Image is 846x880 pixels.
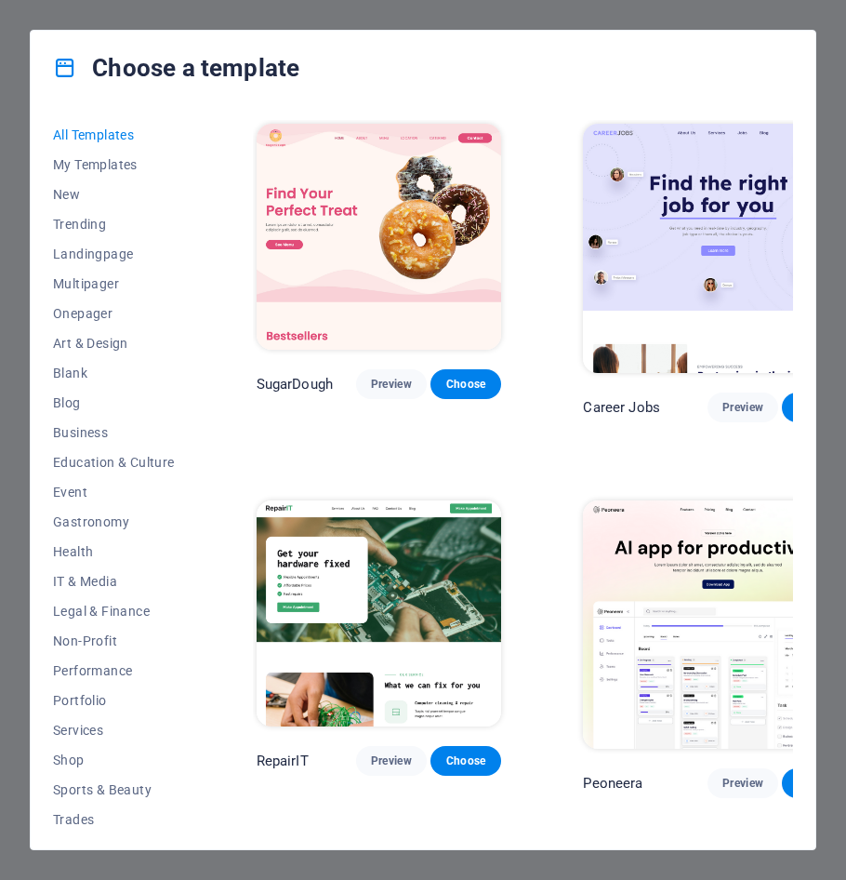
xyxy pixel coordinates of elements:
button: Art & Design [53,328,175,358]
button: Legal & Finance [53,596,175,626]
span: Non-Profit [53,633,175,648]
span: Business [53,425,175,440]
button: Health [53,537,175,567]
span: Preview [371,753,412,768]
span: Education & Culture [53,455,175,470]
button: Preview [356,746,427,776]
button: Choose [430,746,501,776]
span: Blog [53,395,175,410]
button: Event [53,477,175,507]
button: Preview [707,768,778,798]
button: Choose [430,369,501,399]
span: Portfolio [53,693,175,708]
button: Gastronomy [53,507,175,537]
button: Preview [356,369,427,399]
span: Event [53,485,175,500]
button: Trending [53,209,175,239]
span: Health [53,544,175,559]
button: Non-Profit [53,626,175,656]
p: RepairIT [257,752,309,770]
button: All Templates [53,120,175,150]
span: Art & Design [53,336,175,351]
button: Shop [53,745,175,775]
span: Gastronomy [53,514,175,529]
button: My Templates [53,150,175,180]
button: Trades [53,805,175,834]
button: Preview [707,393,778,422]
span: My Templates [53,157,175,172]
span: Trending [53,217,175,232]
span: New [53,187,175,202]
img: SugarDough [257,124,502,350]
p: SugarDough [257,375,333,393]
span: Sports & Beauty [53,782,175,797]
p: Peoneera [583,774,642,793]
button: IT & Media [53,567,175,596]
span: Choose [445,753,486,768]
button: Education & Culture [53,447,175,477]
span: Preview [371,377,412,392]
span: Trades [53,812,175,827]
span: Services [53,723,175,738]
p: Career Jobs [583,398,660,417]
button: Performance [53,656,175,686]
button: Blog [53,388,175,418]
button: Landingpage [53,239,175,269]
img: RepairIT [257,500,502,727]
span: Landingpage [53,247,175,261]
span: Performance [53,663,175,678]
span: Blank [53,366,175,380]
span: Legal & Finance [53,604,175,619]
span: Preview [722,776,763,791]
h4: Choose a template [53,53,299,83]
button: Onepager [53,299,175,328]
button: New [53,180,175,209]
button: Business [53,418,175,447]
span: IT & Media [53,574,175,589]
span: Shop [53,753,175,767]
button: Blank [53,358,175,388]
span: Multipager [53,276,175,291]
span: Onepager [53,306,175,321]
button: Multipager [53,269,175,299]
span: All Templates [53,127,175,142]
button: Services [53,715,175,745]
button: Sports & Beauty [53,775,175,805]
span: Choose [445,377,486,392]
span: Preview [722,400,763,415]
button: Portfolio [53,686,175,715]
